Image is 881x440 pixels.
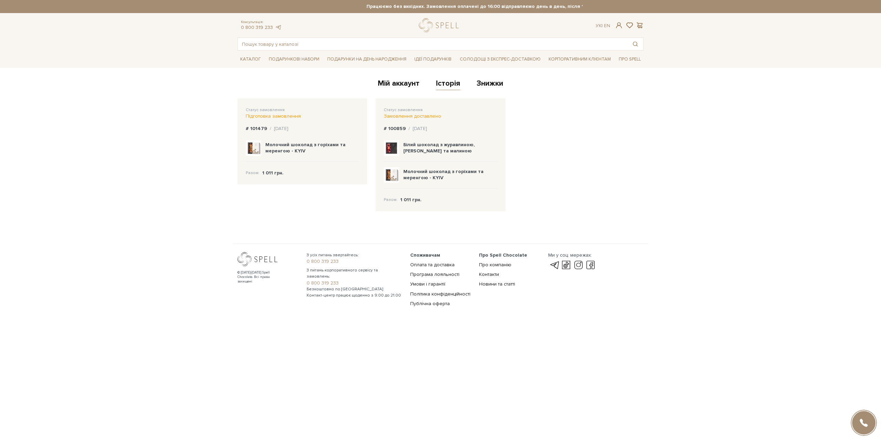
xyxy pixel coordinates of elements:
[238,38,627,50] input: Пошук товару у каталозі
[602,23,603,29] span: |
[275,24,282,30] a: telegram
[265,142,346,154] b: Молочний шоколад з горіхами та меренгою - KYIV
[436,79,460,90] a: Історія
[573,261,584,269] a: instagram
[298,3,704,10] strong: Працюємо без вихідних. Замовлення оплачені до 16:00 відправляємо день в день, після 16:00 - насту...
[307,252,402,258] span: З усіх питань звертайтесь:
[241,24,273,30] a: 0 800 319 233
[246,140,261,156] img: Молочний шоколад з горіхами та меренгою - KYIV
[246,170,259,176] span: Разом:
[410,301,450,307] a: Публічна оферта
[384,107,423,112] span: Статус замовлення
[457,53,543,65] a: Солодощі з експрес-доставкою
[384,197,397,203] span: Разом:
[237,54,264,65] span: Каталог
[410,271,459,277] a: Програма лояльності
[479,262,511,268] a: Про компанію
[410,262,455,268] a: Оплата та доставка
[479,252,527,258] span: Про Spell Chocolate
[384,113,497,119] div: Замовлення доставлено
[546,53,614,65] a: Корпоративним клієнтам
[325,54,409,65] span: Подарунки на День народження
[237,270,284,284] div: © [DATE]-[DATE] Spell Chocolate. Всі права захищені
[477,79,503,90] a: Знижки
[241,20,282,24] span: Консультація:
[585,261,596,269] a: facebook
[408,126,427,132] div: / [DATE]
[262,170,284,176] b: 1 011 грн.
[266,54,322,65] span: Подарункові набори
[307,286,402,292] span: Безкоштовно по [GEOGRAPHIC_DATA]
[384,140,399,156] img: Білий шоколад з журавлиною, вишнею та малиною
[548,261,560,269] a: telegram
[307,267,402,280] span: З питань корпоративного сервісу та замовлень:
[616,54,644,65] span: Про Spell
[548,252,596,258] div: Ми у соц. мережах:
[403,142,475,154] b: Білий шоколад з журавлиною, [PERSON_NAME] та малиною
[560,261,572,269] a: tik-tok
[479,281,515,287] a: Новини та статті
[403,169,484,181] b: Молочний шоколад з горіхами та меренгою - KYIV
[384,167,399,183] img: Молочний шоколад з горіхами та меренгою - KYIV
[412,54,454,65] span: Ідеї подарунків
[270,126,288,132] div: / [DATE]
[479,271,499,277] a: Контакти
[400,197,422,203] b: 1 011 грн.
[419,18,462,32] a: logo
[604,23,610,29] a: En
[384,126,406,131] b: # 100859
[596,23,610,29] div: Ук
[307,292,402,299] span: Контакт-центр працює щоденно з 9:00 до 21:00
[627,38,643,50] button: Пошук товару у каталозі
[307,280,402,286] a: 0 800 319 233
[246,113,359,119] div: Підготовка замовлення
[246,126,267,131] b: # 101479
[410,291,470,297] a: Політика конфіденційності
[307,258,402,265] a: 0 800 319 233
[246,107,285,112] span: Статус замовлення
[378,79,420,90] a: Мій аккаунт
[410,281,445,287] a: Умови і гарантії
[410,252,440,258] span: Споживачам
